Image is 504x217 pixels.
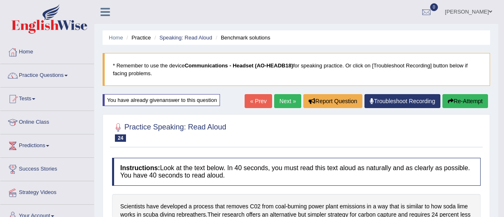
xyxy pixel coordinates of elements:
span: Click to see word definition [367,202,371,211]
span: Click to see word definition [325,202,338,211]
a: Home [0,41,94,61]
a: Next » [274,94,301,108]
li: Benchmark solutions [214,34,270,42]
button: Re-Attempt [442,94,488,108]
h2: Practice Speaking: Read Aloud [112,121,226,142]
a: Speaking: Read Aloud [159,35,212,41]
span: Click to see word definition [120,202,145,211]
h4: Look at the text below. In 40 seconds, you must read this text aloud as naturally and as clearly ... [112,158,481,185]
span: Click to see word definition [275,202,286,211]
b: Communications - Headset (AO-HEADB18) [185,62,293,69]
blockquote: * Remember to use the device for speaking practice. Or click on [Troubleshoot Recording] button b... [103,53,490,86]
a: Strategy Videos [0,181,94,202]
span: Click to see word definition [193,202,213,211]
span: Click to see word definition [288,202,307,211]
span: Click to see word definition [308,202,324,211]
span: Click to see word definition [457,202,468,211]
button: Report Question [303,94,362,108]
span: Click to see word definition [431,202,442,211]
span: Click to see word definition [443,202,456,211]
span: Click to see word definition [401,202,405,211]
span: Click to see word definition [340,202,365,211]
span: Click to see word definition [189,202,192,211]
a: Tests [0,88,94,108]
a: Home [109,35,123,41]
b: Instructions: [120,164,160,171]
span: Click to see word definition [147,202,159,211]
a: Predictions [0,134,94,155]
span: Click to see word definition [406,202,423,211]
span: Click to see word definition [160,202,187,211]
span: Click to see word definition [262,202,274,211]
a: « Prev [245,94,272,108]
span: Click to see word definition [378,202,388,211]
span: Click to see word definition [425,202,430,211]
span: Click to see word definition [389,202,399,211]
a: Practice Questions [0,64,94,85]
li: Practice [124,34,151,42]
a: Success Stories [0,158,94,178]
a: Troubleshoot Recording [364,94,440,108]
span: Click to see word definition [215,202,225,211]
span: 24 [115,134,126,142]
span: 0 [430,3,438,11]
span: Click to see word definition [250,202,261,211]
span: Click to see word definition [373,202,376,211]
span: Click to see word definition [226,202,248,211]
div: You have already given answer to this question [103,94,220,106]
a: Online Class [0,111,94,132]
